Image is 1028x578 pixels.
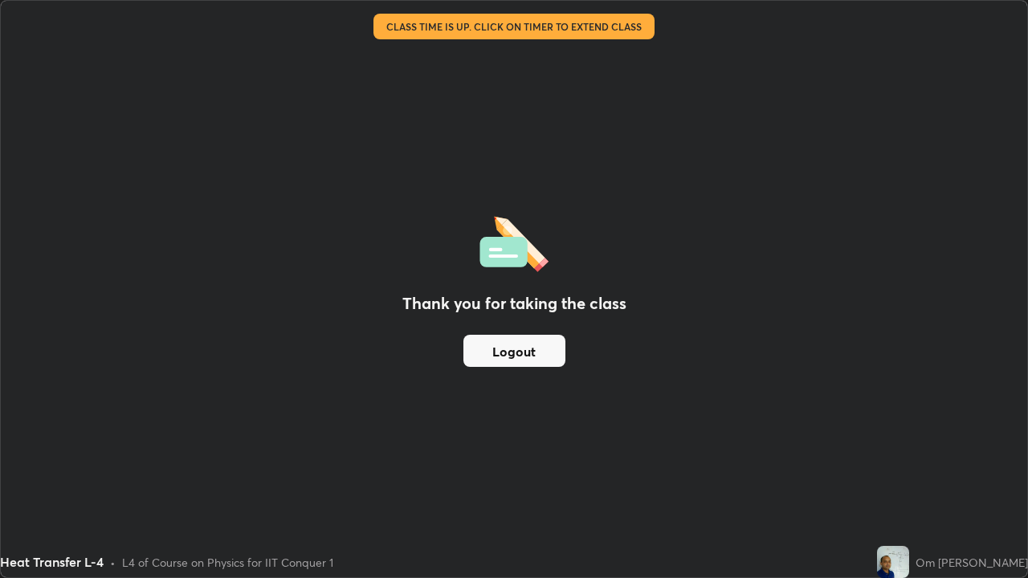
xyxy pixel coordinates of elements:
img: offlineFeedback.1438e8b3.svg [479,211,549,272]
div: L4 of Course on Physics for IIT Conquer 1 [122,554,333,571]
h2: Thank you for taking the class [402,291,626,315]
button: Logout [463,335,565,367]
div: • [110,554,116,571]
img: 67b181e9659b48ee810f83dec316da54.jpg [877,546,909,578]
div: Om [PERSON_NAME] [916,554,1028,571]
